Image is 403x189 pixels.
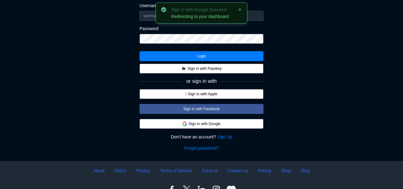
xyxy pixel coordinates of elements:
a: Blog [301,167,310,174]
button: Sign in with Google [139,119,263,129]
a: Contact us [228,167,248,174]
a: About [93,167,104,174]
label: Username or email [139,3,263,8]
span: Don't have an account? [171,134,216,140]
span: or sign in with [186,79,217,84]
button: Sign in with Passkey [139,64,263,74]
input: username or email [139,11,263,21]
img: FIDO_Passkey_mark_A_black.dc59a8f8c48711c442e90af6bb0a51e0.svg [181,66,186,71]
a: Pricing [258,167,271,174]
p: Redirecting to your dashboard [171,14,229,19]
img: google.d7f092af888a54de79ed9c9303d689d7.svg [182,121,187,126]
a: Shop [281,167,291,174]
a: Terms of Service [160,167,192,174]
a: Privacy [136,167,150,174]
h4: Sign in with Google Success! [171,7,229,12]
button: Sign in with Facebook [139,104,263,114]
label: Password [139,26,263,31]
a: FAQ's [114,167,126,174]
a: Forgot password? [184,145,219,151]
a: Sign Up [217,134,232,140]
button: Login [139,51,263,61]
a: Fund us [202,167,218,174]
button:  Sign in with Apple [139,89,263,99]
